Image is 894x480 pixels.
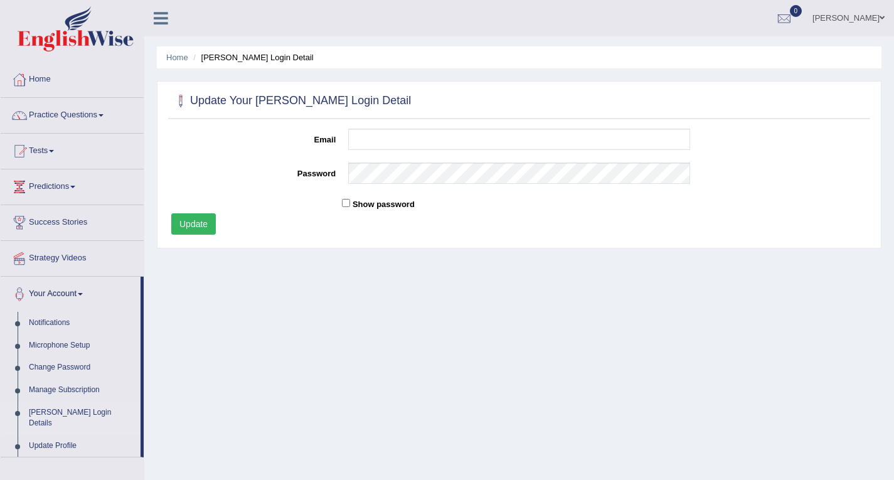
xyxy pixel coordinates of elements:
[23,402,141,435] a: [PERSON_NAME] Login Details
[190,51,313,63] li: [PERSON_NAME] Login Detail
[1,241,144,272] a: Strategy Videos
[171,213,216,235] button: Update
[23,356,141,379] a: Change Password
[1,134,144,165] a: Tests
[165,129,342,146] label: Email
[23,435,141,457] a: Update Profile
[23,312,141,334] a: Notifications
[1,205,144,237] a: Success Stories
[1,277,141,308] a: Your Account
[1,98,144,129] a: Practice Questions
[353,198,415,210] label: Show password
[171,92,411,110] h2: Update Your [PERSON_NAME] Login Detail
[23,379,141,402] a: Manage Subscription
[23,334,141,357] a: Microphone Setup
[166,53,188,62] a: Home
[165,163,342,179] label: Password
[1,169,144,201] a: Predictions
[790,5,802,17] span: 0
[1,62,144,93] a: Home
